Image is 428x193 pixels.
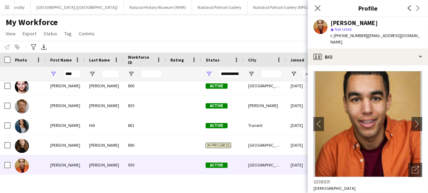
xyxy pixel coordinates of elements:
[206,71,212,77] button: Open Filter Menu
[206,57,219,63] span: Status
[244,116,286,135] div: Tranent
[247,0,314,14] button: National Portrait Gallery (NPG)
[124,0,192,14] button: Natural History Museum (NHM)
[244,135,286,155] div: [GEOGRAPHIC_DATA]
[308,48,428,65] div: Bio
[244,76,286,95] div: [GEOGRAPHIC_DATA]
[330,33,420,45] span: | [EMAIL_ADDRESS][DOMAIN_NAME]
[248,57,256,63] span: City
[192,0,247,14] button: National Portrait Gallery
[64,30,72,37] span: Tag
[15,139,29,153] img: Alex Medland
[61,29,75,38] a: Tag
[244,155,286,175] div: [GEOGRAPHIC_DATA]
[313,71,422,177] img: Crew avatar or photo
[15,80,29,94] img: Alex Cavegn
[124,96,166,115] div: 835
[85,116,124,135] div: Hill
[286,135,329,155] div: [DATE]
[41,29,60,38] a: Status
[85,76,124,95] div: [PERSON_NAME]
[291,57,304,63] span: Joined
[3,29,18,38] a: View
[308,4,428,13] h3: Profile
[124,135,166,155] div: 890
[244,96,286,115] div: [PERSON_NAME]
[335,27,352,32] span: Not rated
[408,163,422,177] div: Open photos pop-in
[6,17,58,28] span: My Workforce
[303,70,324,78] input: Joined Filter Input
[85,96,124,115] div: [PERSON_NAME]
[89,57,110,63] span: Last Name
[15,159,29,173] img: Alex Stedman
[206,103,228,109] span: Active
[141,70,162,78] input: Workforce ID Filter Input
[23,30,36,37] span: Export
[46,96,85,115] div: [PERSON_NAME]
[20,29,39,38] a: Export
[85,135,124,155] div: [PERSON_NAME]
[15,99,29,113] img: Alexander Pasley
[76,29,98,38] a: Comms
[124,116,166,135] div: 861
[128,71,134,77] button: Open Filter Menu
[170,57,184,63] span: Rating
[286,96,329,115] div: [DATE]
[46,155,85,175] div: [PERSON_NAME]
[63,70,81,78] input: First Name Filter Input
[330,33,367,38] span: t. [PHONE_NUMBER]
[313,186,356,191] span: [DEMOGRAPHIC_DATA]
[330,20,378,26] div: [PERSON_NAME]
[291,71,297,77] button: Open Filter Menu
[15,119,29,133] img: Alexandra Hill
[31,0,124,14] button: [GEOGRAPHIC_DATA] ([GEOGRAPHIC_DATA])
[313,179,422,185] h3: Gender
[50,57,72,63] span: First Name
[286,76,329,95] div: [DATE]
[85,155,124,175] div: [PERSON_NAME]
[29,43,38,51] app-action-btn: Advanced filters
[40,43,48,51] app-action-btn: Export XLSX
[206,123,228,128] span: Active
[128,54,153,65] span: Workforce ID
[79,30,95,37] span: Comms
[46,76,85,95] div: [PERSON_NAME]
[206,83,228,89] span: Active
[286,116,329,135] div: [DATE]
[6,30,16,37] span: View
[248,71,254,77] button: Open Filter Menu
[261,70,282,78] input: City Filter Input
[102,70,119,78] input: Last Name Filter Input
[43,30,57,37] span: Status
[124,155,166,175] div: 930
[46,135,85,155] div: [PERSON_NAME]
[206,163,228,168] span: Active
[50,71,57,77] button: Open Filter Menu
[286,155,329,175] div: [DATE]
[15,57,27,63] span: Photo
[46,116,85,135] div: [PERSON_NAME]
[89,71,95,77] button: Open Filter Menu
[124,76,166,95] div: 800
[206,143,231,148] span: In progress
